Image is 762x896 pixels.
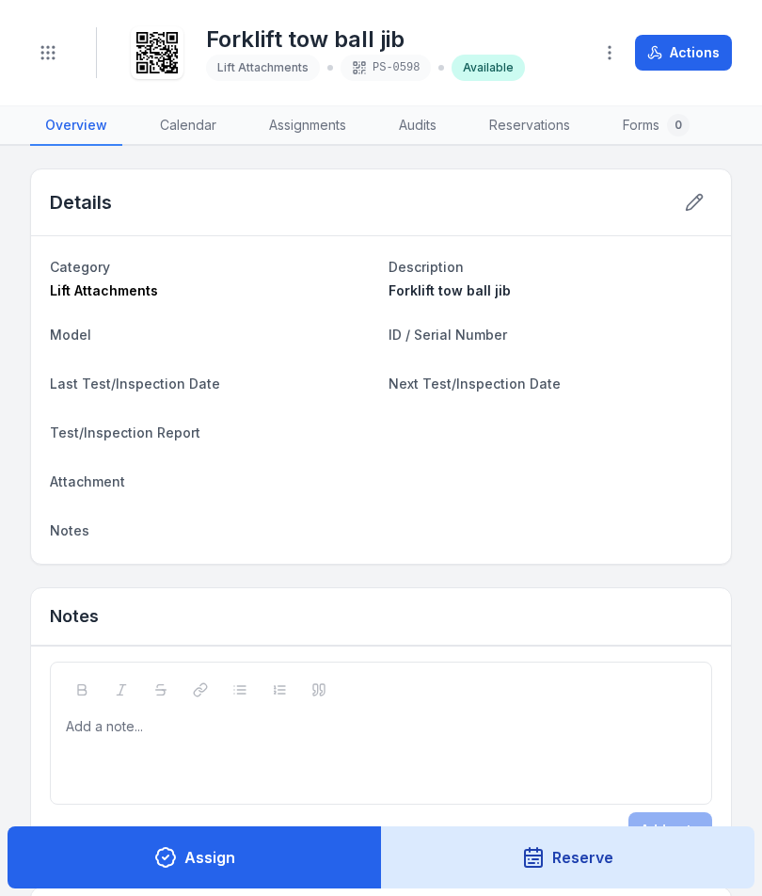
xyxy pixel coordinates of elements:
a: Forms0 [608,106,705,146]
span: Next Test/Inspection Date [389,376,561,392]
span: Description [389,259,464,275]
span: Attachment [50,473,125,489]
a: Audits [384,106,452,146]
h1: Forklift tow ball jib [206,24,525,55]
div: Available [452,55,525,81]
span: Category [50,259,110,275]
a: Assignments [254,106,361,146]
span: Last Test/Inspection Date [50,376,220,392]
span: Model [50,327,91,343]
span: Forklift tow ball jib [389,282,511,298]
span: Lift Attachments [217,60,309,74]
button: Assign [8,826,382,888]
button: Reserve [381,826,755,888]
div: PS-0598 [341,55,431,81]
a: Overview [30,106,122,146]
h3: Notes [50,603,99,630]
a: Calendar [145,106,231,146]
span: ID / Serial Number [389,327,507,343]
span: Notes [50,522,89,538]
span: Lift Attachments [50,282,158,298]
span: Test/Inspection Report [50,424,200,440]
a: Reservations [474,106,585,146]
button: Toggle navigation [30,35,66,71]
div: 0 [667,114,690,136]
h2: Details [50,189,112,216]
button: Actions [635,35,732,71]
